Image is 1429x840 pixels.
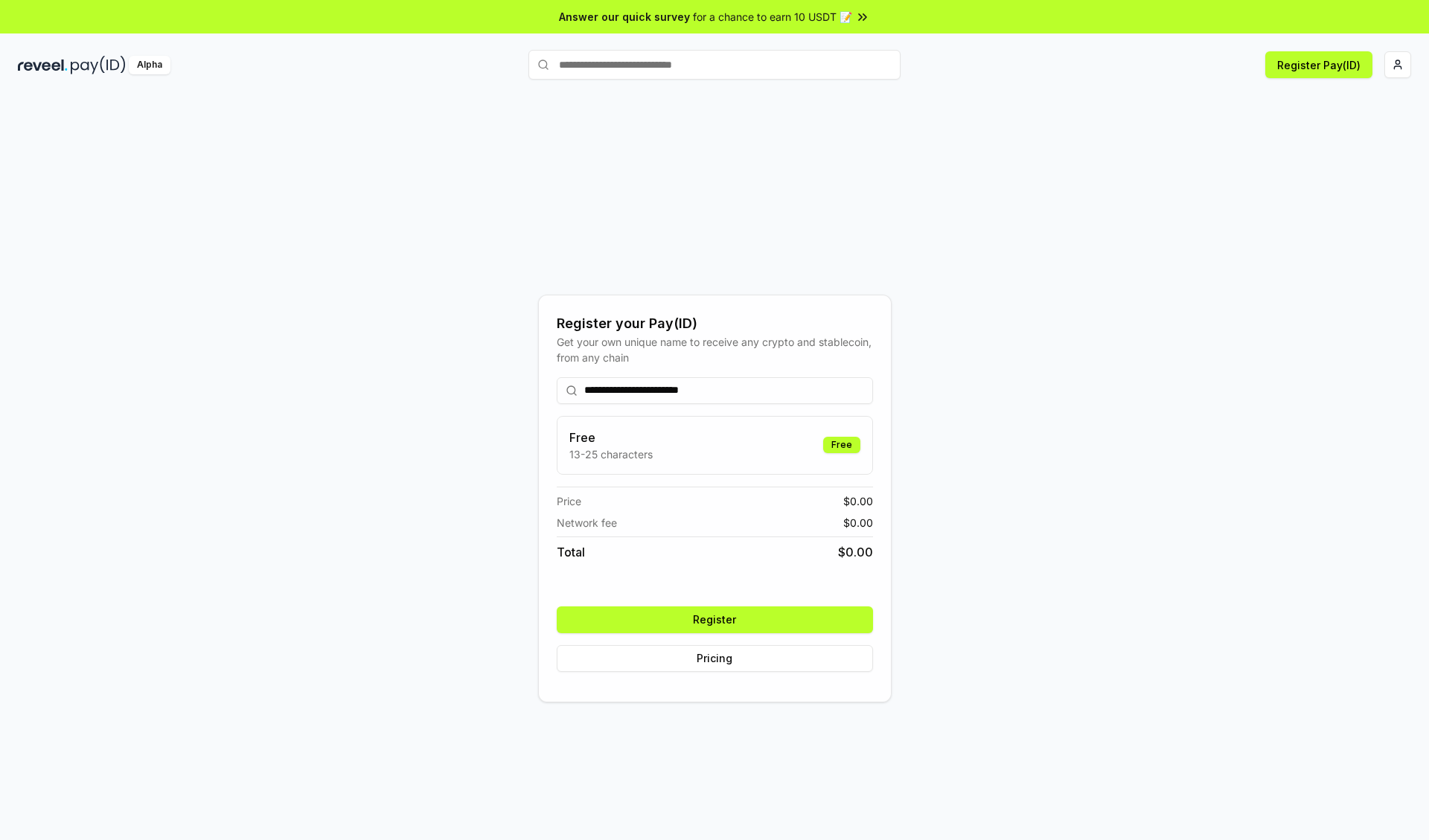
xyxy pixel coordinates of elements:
[557,313,873,334] div: Register your Pay(ID)
[18,56,68,74] img: reveel_dark
[557,515,617,530] span: Network fee
[693,9,852,25] span: for a chance to earn 10 USDT 📝
[569,446,653,462] p: 13-25 characters
[1265,51,1372,78] button: Register Pay(ID)
[557,606,873,633] button: Register
[823,437,860,453] div: Free
[557,645,873,672] button: Pricing
[557,334,873,365] div: Get your own unique name to receive any crypto and stablecoin, from any chain
[838,543,873,561] span: $ 0.00
[843,493,873,509] span: $ 0.00
[569,429,653,446] h3: Free
[559,9,690,25] span: Answer our quick survey
[843,515,873,530] span: $ 0.00
[129,56,170,74] div: Alpha
[71,56,126,74] img: pay_id
[557,543,585,561] span: Total
[557,493,581,509] span: Price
